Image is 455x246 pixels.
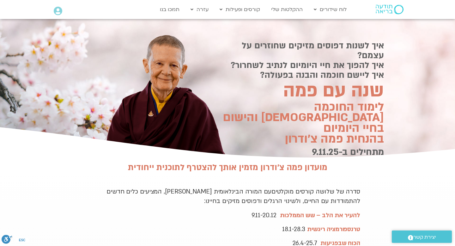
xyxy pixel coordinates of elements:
h2: איך לשנות דפוסים מזיקים שחוזרים על עצמם? איך להפוך את חיי היומיום לנתיב לשחרור? איך ליישם חוכמה ו... [213,41,384,80]
h2: מתחילים ב-9.11.25 [213,147,384,157]
a: תמכו בנו [157,3,183,15]
h2: מועדון פמה צ׳ודרון מזמין אותך להצטרף לתוכנית ייחודית [95,163,360,172]
h2: שנה עם פמה [213,83,384,99]
span: סדרה של שלושה קורסים מוקלטים [106,188,360,205]
span: עם המורה הבינלאומית [PERSON_NAME], המציעים כלים חדשים להתמודדות עם החיים, ולשינוי הרגלים ודפוסים ... [106,188,360,205]
a: יצירת קשר [392,231,452,243]
img: תודעה בריאה [376,5,403,14]
a: לוח שידורים [311,3,350,15]
h2: לימוד החוכמה [DEMOGRAPHIC_DATA] והישום בחיי היומיום בהנחית פמה צ׳ודרון [213,102,384,144]
strong: להעיר את הלב – שש הממלכות [280,211,360,219]
span: 9.11-20.12 [252,211,276,219]
strong: טרנספורמציה ריגשית [307,225,360,233]
a: ההקלטות שלי [268,3,306,15]
a: קורסים ופעילות [216,3,263,15]
a: עזרה [187,3,212,15]
span: יצירת קשר [413,233,436,242]
span: 18.1-28.3 [282,225,305,233]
